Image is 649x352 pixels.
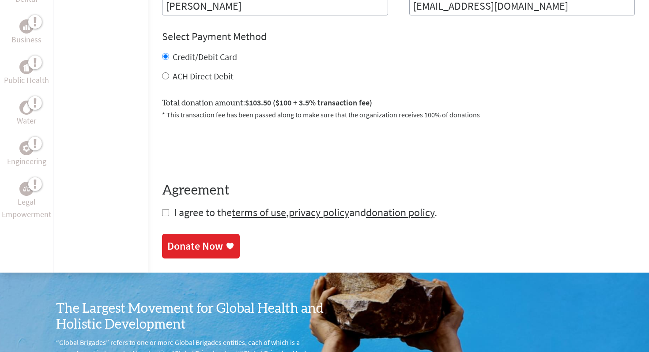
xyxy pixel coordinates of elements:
div: Public Health [19,60,34,74]
a: Public HealthPublic Health [4,60,49,86]
div: Legal Empowerment [19,182,34,196]
a: BusinessBusiness [11,19,42,46]
div: Donate Now [167,239,223,253]
p: Public Health [4,74,49,86]
span: I agree to the , and . [174,206,437,219]
img: Legal Empowerment [23,186,30,191]
h4: Agreement [162,183,635,198]
label: Total donation amount: [162,97,372,109]
a: terms of use [232,206,286,219]
a: donation policy [366,206,434,219]
a: EngineeringEngineering [7,141,46,168]
span: $103.50 ($100 + 3.5% transaction fee) [245,97,372,108]
p: Business [11,34,42,46]
h4: Select Payment Method [162,30,635,44]
p: Legal Empowerment [2,196,51,221]
a: privacy policy [289,206,349,219]
label: ACH Direct Debit [173,71,234,82]
div: Water [19,101,34,115]
p: * This transaction fee has been passed along to make sure that the organization receives 100% of ... [162,109,635,120]
a: Donate Now [162,234,240,258]
img: Water [23,103,30,113]
div: Engineering [19,141,34,155]
img: Public Health [23,63,30,71]
p: Engineering [7,155,46,168]
h3: The Largest Movement for Global Health and Holistic Development [56,301,324,333]
p: Water [17,115,36,127]
label: Credit/Debit Card [173,51,237,62]
img: Engineering [23,145,30,152]
iframe: reCAPTCHA [162,131,296,165]
img: Business [23,23,30,30]
a: WaterWater [17,101,36,127]
div: Business [19,19,34,34]
a: Legal EmpowermentLegal Empowerment [2,182,51,221]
